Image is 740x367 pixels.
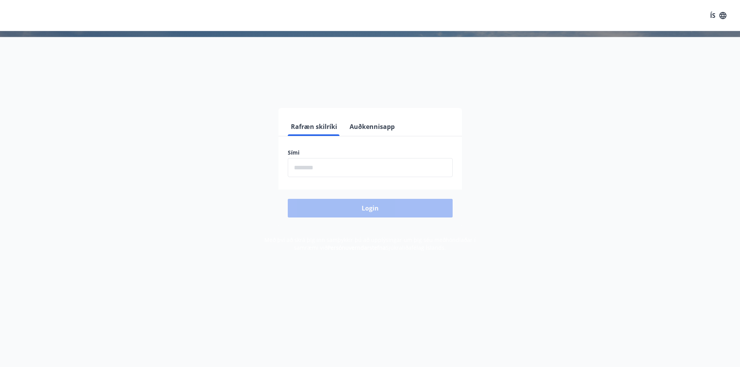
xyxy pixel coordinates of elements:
button: ÍS [706,9,731,23]
a: Persónuverndarstefna [327,244,386,251]
span: Með því að skrá þig inn samþykkir þú að upplýsingar um þig séu meðhöndlaðar í samræmi við Sjúkral... [264,236,476,251]
h1: Félagavefur, Sjúkraliðafélag Íslands [100,47,641,76]
label: Sími [288,149,453,157]
button: Rafræn skilríki [288,117,340,136]
button: Auðkennisapp [346,117,398,136]
span: Vinsamlegast skráðu þig inn með rafrænum skilríkjum eða Auðkennisappi. [248,83,492,92]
